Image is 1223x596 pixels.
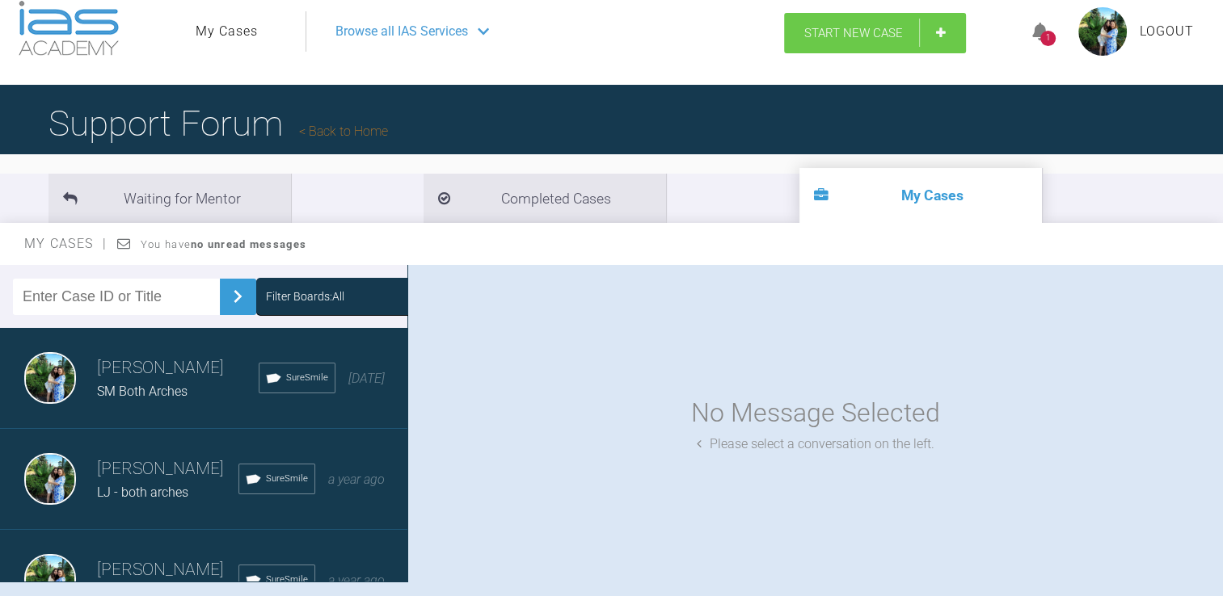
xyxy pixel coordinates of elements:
[328,573,385,588] span: a year ago
[799,168,1042,223] li: My Cases
[784,13,966,53] a: Start New Case
[97,455,238,483] h3: [PERSON_NAME]
[191,238,306,250] strong: no unread messages
[97,355,259,382] h3: [PERSON_NAME]
[48,174,291,223] li: Waiting for Mentor
[266,288,344,305] div: Filter Boards: All
[48,95,388,152] h1: Support Forum
[1040,31,1056,46] div: 1
[196,21,258,42] a: My Cases
[1140,21,1194,42] a: Logout
[348,371,385,386] span: [DATE]
[24,352,76,404] img: Shilan Jaf
[266,573,308,587] span: SureSmile
[286,371,328,385] span: SureSmile
[225,283,251,309] img: chevronRight.28bd32b0.svg
[97,384,188,399] span: SM Both Arches
[97,485,188,500] span: LJ - both arches
[266,472,308,486] span: SureSmile
[804,26,903,40] span: Start New Case
[13,279,220,315] input: Enter Case ID or Title
[697,434,934,455] div: Please select a conversation on the left.
[1078,7,1127,56] img: profile.png
[335,21,468,42] span: Browse all IAS Services
[691,392,940,434] div: No Message Selected
[328,472,385,487] span: a year ago
[299,124,388,139] a: Back to Home
[19,1,119,56] img: logo-light.3e3ef733.png
[141,238,306,250] span: You have
[97,556,238,584] h3: [PERSON_NAME]
[424,174,666,223] li: Completed Cases
[24,453,76,505] img: Shilan Jaf
[24,236,108,251] span: My Cases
